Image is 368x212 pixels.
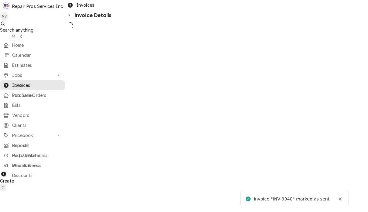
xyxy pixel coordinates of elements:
div: Repair Pros Services Inc's Avatar [2,2,10,10]
span: Pricebook [12,132,53,138]
span: K [20,33,23,40]
span: Loading... [65,21,73,31]
span: Estimates [12,62,62,68]
span: Discounts [12,172,62,179]
span: ⌘ [11,33,16,40]
span: What's New [12,162,61,169]
span: Jobs [12,72,53,78]
span: Invoices [76,2,94,8]
div: Repair Pros Services Inc [12,3,63,9]
span: Calendar [12,52,62,58]
span: Home [12,42,62,48]
div: Invoice "INV-9940" marked as sent [254,196,330,202]
span: Vendors [12,112,62,118]
span: Reports [12,142,62,149]
span: Clients [12,122,62,128]
div: R [2,2,10,10]
span: C [2,184,5,191]
span: Invoices [12,82,62,88]
button: Navigate back [65,10,75,20]
span: Purchase Orders [12,92,62,98]
span: Invoice Details [75,12,111,18]
span: Help Center [12,152,61,159]
span: Bills [12,102,62,108]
